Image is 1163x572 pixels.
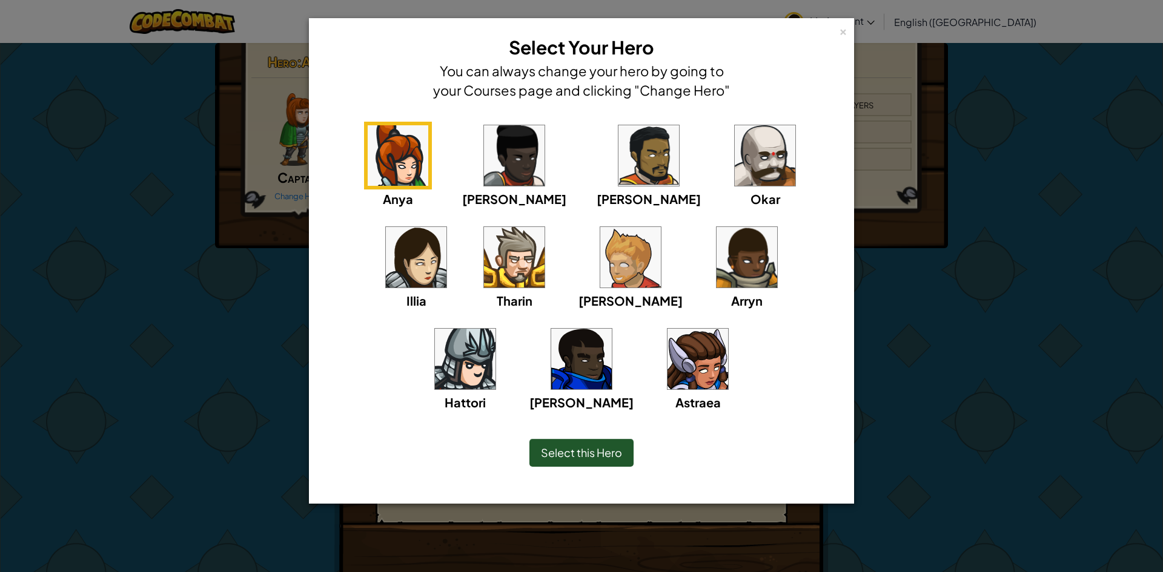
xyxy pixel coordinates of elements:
img: portrait.png [484,227,545,288]
img: portrait.png [717,227,777,288]
span: Tharin [497,293,532,308]
h3: Select Your Hero [430,34,733,61]
img: portrait.png [668,329,728,389]
img: portrait.png [368,125,428,186]
img: portrait.png [618,125,679,186]
img: portrait.png [484,125,545,186]
span: Arryn [731,293,763,308]
span: Astraea [675,395,721,410]
span: Select this Hero [541,445,622,459]
span: Hattori [445,395,486,410]
img: portrait.png [386,227,446,288]
img: portrait.png [735,125,795,186]
img: portrait.png [435,329,495,389]
span: Okar [750,191,780,206]
span: [PERSON_NAME] [597,191,701,206]
div: × [839,24,847,36]
img: portrait.png [600,227,661,288]
span: [PERSON_NAME] [462,191,566,206]
span: Anya [383,191,413,206]
span: Illia [406,293,426,308]
h4: You can always change your hero by going to your Courses page and clicking "Change Hero" [430,61,733,100]
span: [PERSON_NAME] [529,395,634,410]
span: [PERSON_NAME] [578,293,683,308]
img: portrait.png [551,329,612,389]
